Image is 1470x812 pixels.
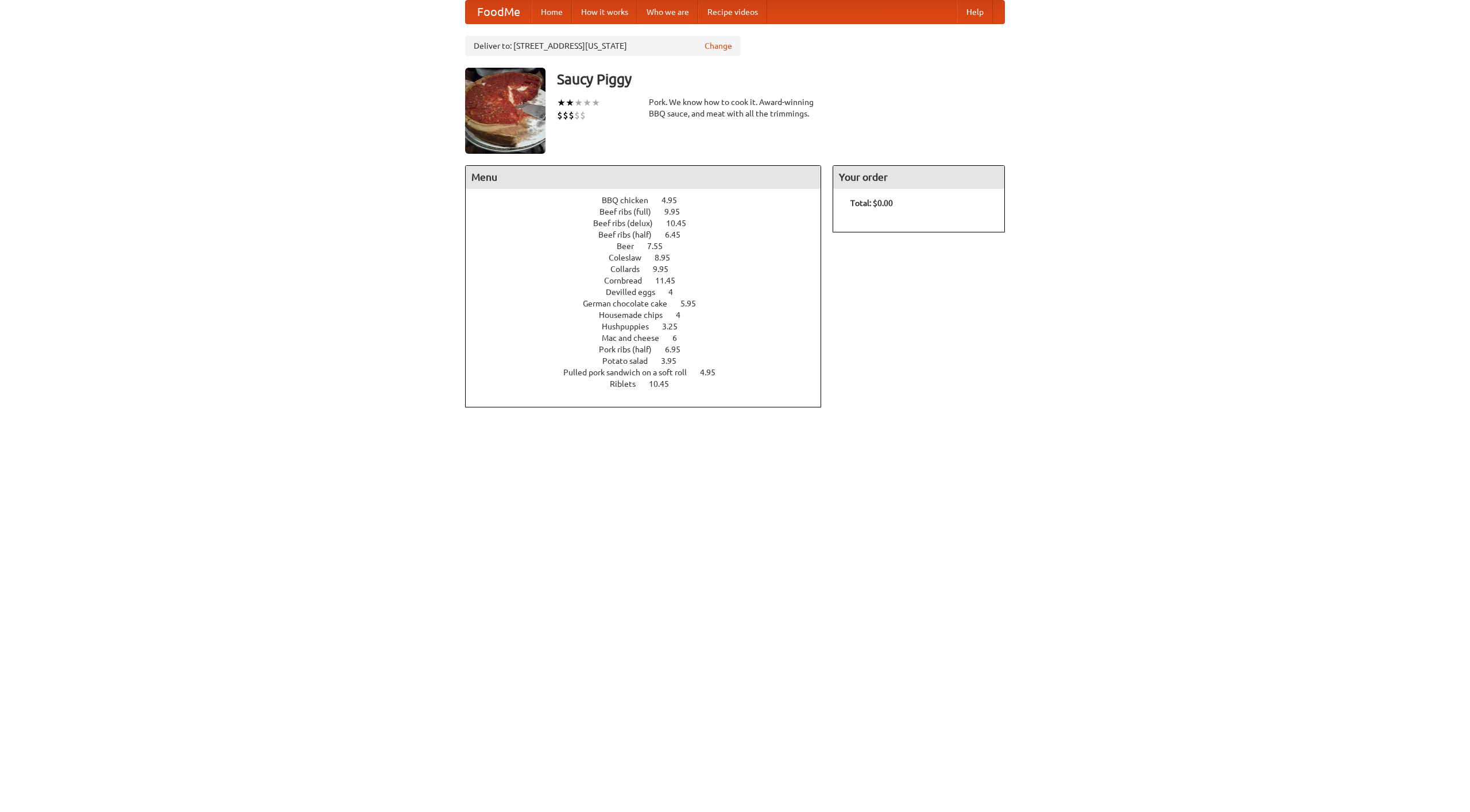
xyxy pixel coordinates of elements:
a: Beer 7.55 [617,242,684,251]
li: $ [563,109,568,122]
span: 4 [668,287,684,297]
span: 6.45 [665,230,692,239]
span: Devilled eggs [606,287,667,297]
li: $ [574,109,580,122]
a: Recipe videos [698,1,767,24]
b: Total: $0.00 [850,199,893,208]
li: ★ [583,96,591,109]
li: ★ [557,96,566,109]
h3: Saucy Piggy [557,68,1005,91]
li: ★ [574,96,583,109]
img: angular.jpg [465,68,546,154]
a: Coleslaw 8.95 [609,253,691,262]
a: Housemade chips 4 [599,310,702,320]
span: 3.95 [661,356,688,366]
span: 5.95 [680,299,707,308]
span: 9.95 [664,207,691,216]
span: Mac and cheese [602,333,671,343]
a: Pulled pork sandwich on a soft roll 4.95 [563,368,737,377]
div: Pork. We know how to cook it. Award-winning BBQ sauce, and meat with all the trimmings. [649,96,821,119]
span: 4.95 [700,368,727,377]
span: 3.25 [662,322,689,331]
span: Pork ribs (half) [599,345,663,354]
span: 11.45 [655,276,687,285]
span: 10.45 [649,379,680,388]
a: FoodMe [466,1,532,24]
span: 4.95 [661,196,688,205]
a: Beef ribs (half) 6.45 [598,230,702,239]
h4: Menu [466,166,821,189]
a: Cornbread 11.45 [604,276,697,285]
a: Hushpuppies 3.25 [602,322,699,331]
a: Beef ribs (delux) 10.45 [593,219,707,228]
a: Beef ribs (full) 9.95 [599,207,701,216]
a: How it works [572,1,637,24]
a: Home [532,1,572,24]
span: Beef ribs (half) [598,230,663,239]
a: Riblets 10.45 [610,379,690,388]
li: $ [557,109,563,122]
span: Potato salad [602,356,659,366]
span: Collards [610,265,651,274]
a: Mac and cheese 6 [602,333,698,343]
span: Riblets [610,379,647,388]
a: Who we are [637,1,698,24]
li: ★ [591,96,600,109]
span: 6 [672,333,688,343]
span: Beer [617,242,645,251]
a: BBQ chicken 4.95 [602,196,698,205]
span: Pulled pork sandwich on a soft roll [563,368,698,377]
span: 10.45 [666,219,698,228]
span: 9.95 [653,265,680,274]
span: 6.95 [665,345,692,354]
h4: Your order [833,166,1004,189]
span: 7.55 [647,242,674,251]
span: Beef ribs (full) [599,207,663,216]
span: Hushpuppies [602,322,660,331]
div: Deliver to: [STREET_ADDRESS][US_STATE] [465,36,741,56]
a: Change [705,40,732,52]
a: Devilled eggs 4 [606,287,694,297]
a: Pork ribs (half) 6.95 [599,345,702,354]
span: BBQ chicken [602,196,660,205]
span: Coleslaw [609,253,653,262]
span: 8.95 [655,253,682,262]
li: $ [580,109,586,122]
a: German chocolate cake 5.95 [583,299,717,308]
li: $ [568,109,574,122]
span: Housemade chips [599,310,674,320]
li: ★ [566,96,574,109]
span: Beef ribs (delux) [593,219,664,228]
a: Potato salad 3.95 [602,356,698,366]
span: Cornbread [604,276,653,285]
span: German chocolate cake [583,299,679,308]
a: Collards 9.95 [610,265,690,274]
a: Help [957,1,993,24]
span: 4 [676,310,692,320]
